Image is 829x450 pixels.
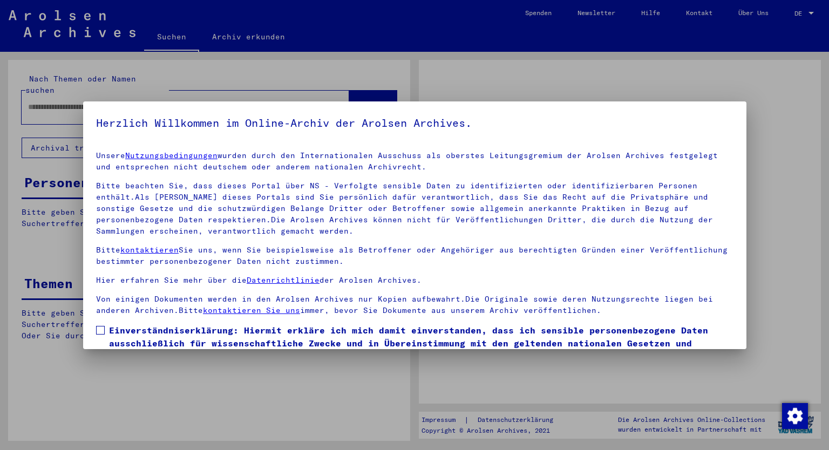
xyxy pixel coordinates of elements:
p: Von einigen Dokumenten werden in den Arolsen Archives nur Kopien aufbewahrt.Die Originale sowie d... [96,294,733,316]
a: kontaktieren [120,245,179,255]
img: Zustimmung ändern [782,403,808,429]
p: Unsere wurden durch den Internationalen Ausschuss als oberstes Leitungsgremium der Arolsen Archiv... [96,150,733,173]
p: Bitte Sie uns, wenn Sie beispielsweise als Betroffener oder Angehöriger aus berechtigten Gründen ... [96,244,733,267]
p: Bitte beachten Sie, dass dieses Portal über NS - Verfolgte sensible Daten zu identifizierten oder... [96,180,733,237]
a: kontaktieren Sie uns [203,305,300,315]
p: Hier erfahren Sie mehr über die der Arolsen Archives. [96,275,733,286]
a: Nutzungsbedingungen [125,151,218,160]
a: Datenrichtlinie [247,275,320,285]
h5: Herzlich Willkommen im Online-Archiv der Arolsen Archives. [96,114,733,132]
span: Einverständniserklärung: Hiermit erkläre ich mich damit einverstanden, dass ich sensible personen... [109,324,733,376]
